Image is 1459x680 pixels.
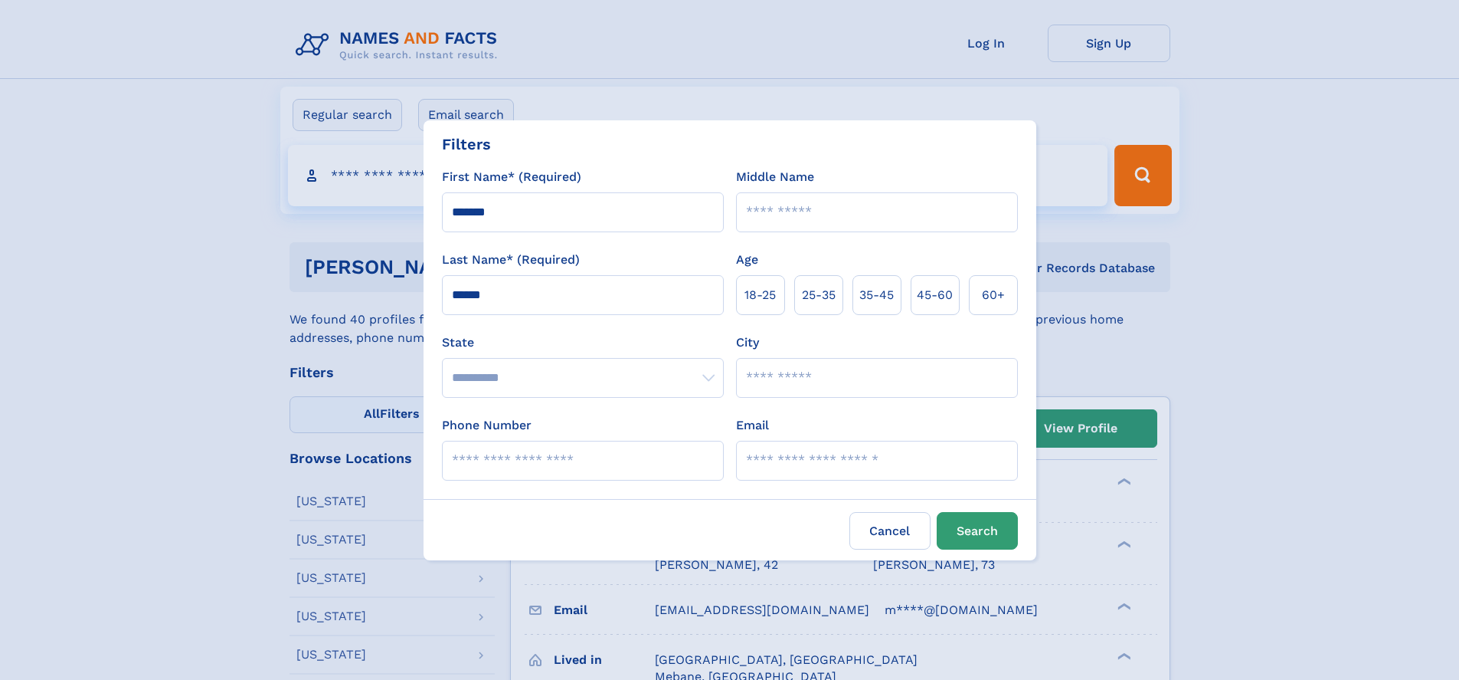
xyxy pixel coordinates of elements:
[442,133,491,156] div: Filters
[736,251,758,269] label: Age
[859,286,894,304] span: 35‑45
[937,512,1018,550] button: Search
[736,416,769,435] label: Email
[744,286,776,304] span: 18‑25
[442,333,724,352] label: State
[982,286,1005,304] span: 60+
[736,333,759,352] label: City
[917,286,953,304] span: 45‑60
[849,512,931,550] label: Cancel
[442,251,580,269] label: Last Name* (Required)
[802,286,836,304] span: 25‑35
[442,416,532,435] label: Phone Number
[736,168,814,186] label: Middle Name
[442,168,581,186] label: First Name* (Required)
